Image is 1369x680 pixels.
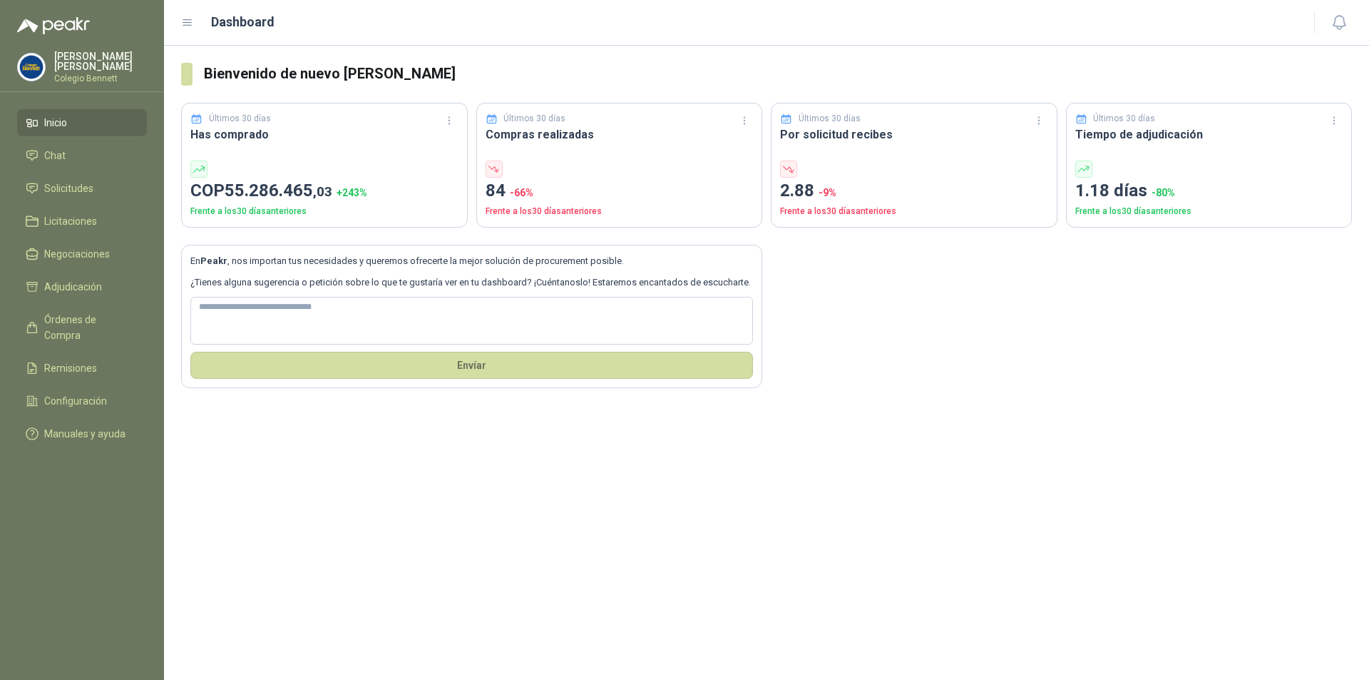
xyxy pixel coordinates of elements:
h3: Por solicitud recibes [780,126,1048,143]
span: Manuales y ayuda [44,426,125,442]
p: En , nos importan tus necesidades y queremos ofrecerte la mejor solución de procurement posible. [190,254,753,268]
a: Manuales y ayuda [17,420,147,447]
span: -9 % [819,187,836,198]
span: Negociaciones [44,246,110,262]
button: Envíar [190,352,753,379]
p: [PERSON_NAME] [PERSON_NAME] [54,51,147,71]
p: 2.88 [780,178,1048,205]
a: Remisiones [17,355,147,382]
span: Inicio [44,115,67,131]
a: Órdenes de Compra [17,306,147,349]
span: -80 % [1152,187,1175,198]
span: Adjudicación [44,279,102,295]
span: Configuración [44,393,107,409]
p: Últimos 30 días [209,112,271,126]
span: + 243 % [337,187,367,198]
a: Configuración [17,387,147,415]
a: Solicitudes [17,175,147,202]
span: Órdenes de Compra [44,312,133,343]
span: Licitaciones [44,213,97,229]
p: COP [190,178,458,205]
p: Últimos 30 días [799,112,861,126]
p: 84 [486,178,754,205]
p: Colegio Bennett [54,74,147,83]
h3: Bienvenido de nuevo [PERSON_NAME] [204,63,1352,85]
span: -66 % [510,187,533,198]
span: 55.286.465 [225,181,332,201]
img: Company Logo [18,54,45,81]
span: Solicitudes [44,181,93,196]
p: Frente a los 30 días anteriores [780,205,1048,218]
p: Frente a los 30 días anteriores [190,205,458,218]
a: Chat [17,142,147,169]
p: Frente a los 30 días anteriores [486,205,754,218]
b: Peakr [200,255,227,266]
p: ¿Tienes alguna sugerencia o petición sobre lo que te gustaría ver en tu dashboard? ¡Cuéntanoslo! ... [190,275,753,290]
h1: Dashboard [211,12,275,32]
a: Inicio [17,109,147,136]
span: Remisiones [44,360,97,376]
span: Chat [44,148,66,163]
p: Últimos 30 días [1093,112,1155,126]
h3: Compras realizadas [486,126,754,143]
p: 1.18 días [1075,178,1343,205]
h3: Tiempo de adjudicación [1075,126,1343,143]
a: Licitaciones [17,208,147,235]
img: Logo peakr [17,17,90,34]
h3: Has comprado [190,126,458,143]
p: Últimos 30 días [503,112,565,126]
a: Negociaciones [17,240,147,268]
p: Frente a los 30 días anteriores [1075,205,1343,218]
a: Adjudicación [17,273,147,300]
span: ,03 [313,183,332,200]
